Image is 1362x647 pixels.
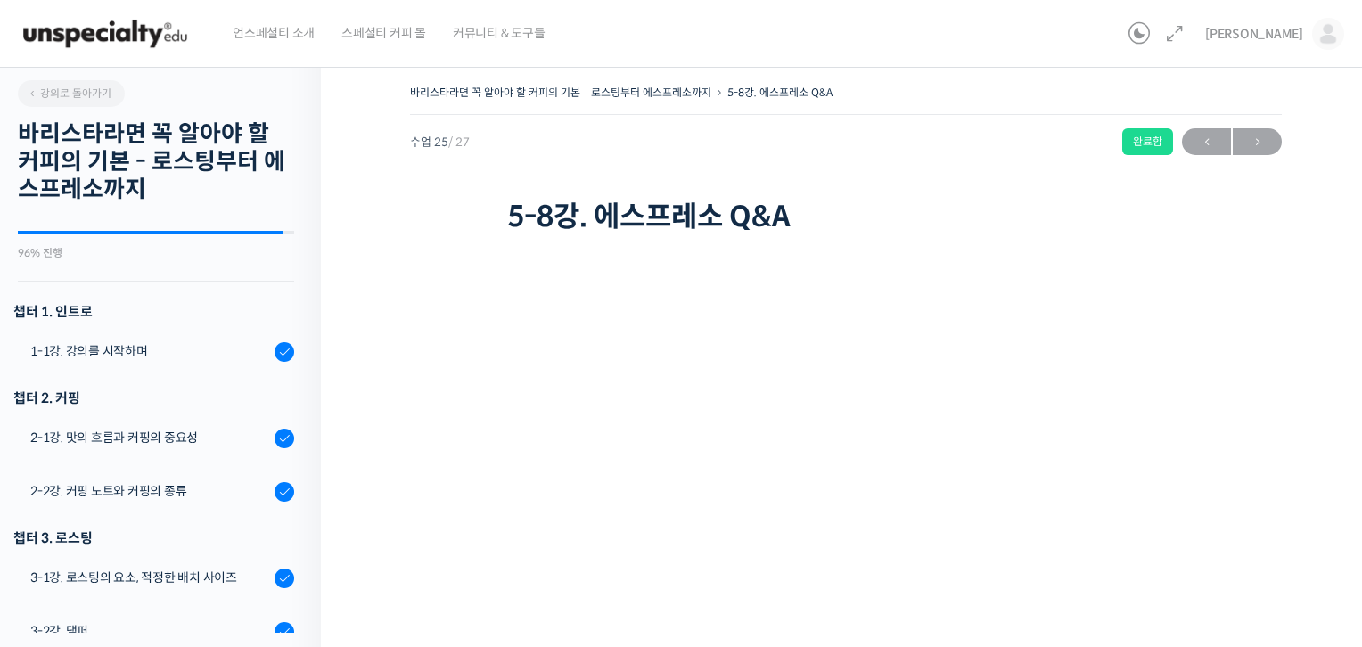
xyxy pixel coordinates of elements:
[1233,128,1282,155] a: 다음→
[1122,128,1173,155] div: 완료함
[13,386,294,410] div: 챕터 2. 커핑
[13,526,294,550] div: 챕터 3. 로스팅
[727,86,833,99] a: 5-8강. 에스프레소 Q&A
[507,200,1185,233] h1: 5-8강. 에스프레소 Q&A
[448,135,470,150] span: / 27
[410,86,711,99] a: 바리스타라면 꼭 알아야 할 커피의 기본 – 로스팅부터 에스프레소까지
[27,86,111,100] span: 강의로 돌아가기
[1205,26,1303,42] span: [PERSON_NAME]
[410,136,470,148] span: 수업 25
[30,341,269,361] div: 1-1강. 강의를 시작하며
[30,621,269,641] div: 3-2강. 댐퍼
[1182,128,1231,155] a: ←이전
[1182,130,1231,154] span: ←
[18,80,125,107] a: 강의로 돌아가기
[18,248,294,258] div: 96% 진행
[1233,130,1282,154] span: →
[30,481,269,501] div: 2-2강. 커핑 노트와 커핑의 종류
[30,568,269,587] div: 3-1강. 로스팅의 요소, 적정한 배치 사이즈
[30,428,269,447] div: 2-1강. 맛의 흐름과 커핑의 중요성
[18,120,294,204] h2: 바리스타라면 꼭 알아야 할 커피의 기본 - 로스팅부터 에스프레소까지
[13,299,294,323] h3: 챕터 1. 인트로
